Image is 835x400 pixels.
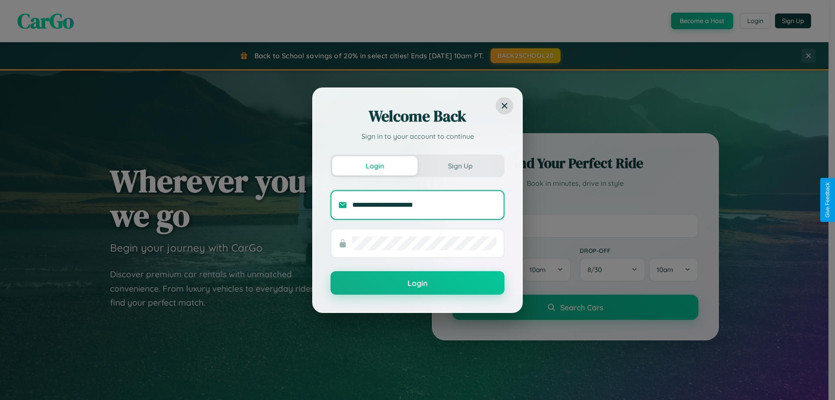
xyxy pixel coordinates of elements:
[331,106,504,127] h2: Welcome Back
[331,271,504,295] button: Login
[331,131,504,141] p: Sign in to your account to continue
[332,156,417,175] button: Login
[825,182,831,218] div: Give Feedback
[417,156,503,175] button: Sign Up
